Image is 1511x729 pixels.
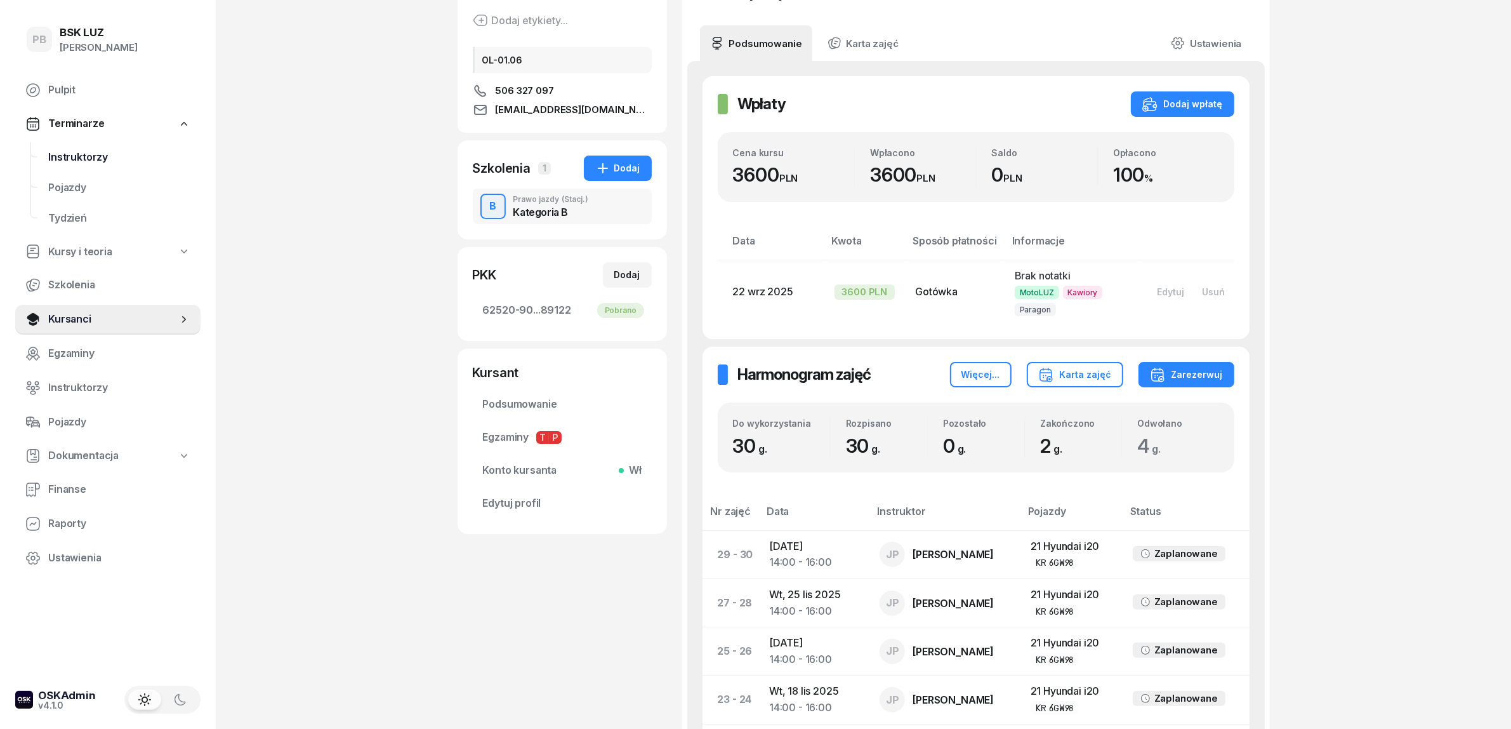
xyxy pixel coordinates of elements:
[624,462,642,479] span: Wł
[614,267,640,283] div: Dodaj
[48,82,190,98] span: Pulpit
[733,418,830,429] div: Do wykorzystania
[473,266,497,284] div: PKK
[759,676,869,724] td: Wt, 18 lis 2025
[758,443,767,455] small: g.
[1031,683,1112,700] div: 21 Hyundai i20
[496,102,652,117] span: [EMAIL_ADDRESS][DOMAIN_NAME]
[733,434,774,457] span: 30
[15,109,201,138] a: Terminarze
[703,676,760,724] td: 23 - 24
[38,701,96,710] div: v4.1.0
[703,579,760,627] td: 27 - 28
[60,27,138,38] div: BSK LUZ
[779,172,798,184] small: PLN
[1154,545,1218,562] div: Zaplanowane
[1158,286,1185,297] div: Edytuj
[60,39,138,56] div: [PERSON_NAME]
[958,443,967,455] small: g.
[700,25,812,61] a: Podsumowanie
[473,13,569,28] button: Dodaj etykiety...
[48,448,119,464] span: Dokumentacja
[835,284,895,300] div: 3600 PLN
[1152,443,1161,455] small: g.
[473,83,652,98] a: 506 327 097
[886,646,899,657] span: JP
[38,690,96,701] div: OSKAdmin
[15,75,201,105] a: Pulpit
[913,549,994,559] div: [PERSON_NAME]
[484,196,501,217] div: B
[483,429,642,446] span: Egzaminy
[759,627,869,676] td: [DATE]
[703,503,760,530] th: Nr zajęć
[473,159,531,177] div: Szkolenia
[759,579,869,627] td: Wt, 25 lis 2025
[48,481,190,498] span: Finanse
[15,270,201,300] a: Szkolenia
[584,156,652,181] button: Dodaj
[1040,418,1121,429] div: Zakończono
[473,189,652,224] button: BPrawo jazdy(Stacj.)Kategoria B
[48,149,190,166] span: Instruktorzy
[595,161,640,176] div: Dodaj
[473,422,652,453] a: EgzaminyTP
[48,210,190,227] span: Tydzień
[15,474,201,505] a: Finanse
[15,338,201,369] a: Egzaminy
[913,695,994,705] div: [PERSON_NAME]
[1003,172,1022,184] small: PLN
[769,700,859,716] div: 14:00 - 16:00
[733,163,855,187] div: 3600
[1154,642,1218,659] div: Zaplanowane
[871,443,880,455] small: g.
[950,362,1012,387] button: Więcej...
[48,244,112,260] span: Kursy i teoria
[597,303,644,318] div: Pobrano
[769,554,859,571] div: 14:00 - 16:00
[769,603,859,620] div: 14:00 - 16:00
[1015,269,1071,282] span: Brak notatki
[1036,557,1074,568] div: KR 6GW98
[473,488,652,519] a: Edytuj profil
[513,207,589,217] div: Kategoria B
[473,295,652,326] a: 62520-90...89122Pobrano
[483,302,642,319] span: 62520-90...89122
[1031,538,1112,555] div: 21 Hyundai i20
[1149,281,1194,302] button: Edytuj
[536,431,549,444] span: T
[1036,606,1074,617] div: KR 6GW98
[913,646,994,657] div: [PERSON_NAME]
[913,598,994,608] div: [PERSON_NAME]
[733,285,793,298] span: 22 wrz 2025
[1145,172,1154,184] small: %
[38,142,201,173] a: Instruktorzy
[15,509,201,539] a: Raporty
[15,543,201,573] a: Ustawienia
[759,503,869,530] th: Data
[473,102,652,117] a: [EMAIL_ADDRESS][DOMAIN_NAME]
[15,691,33,709] img: logo-xs-dark@2x.png
[1154,594,1218,610] div: Zaplanowane
[48,116,104,132] span: Terminarze
[1053,443,1062,455] small: g.
[48,311,178,328] span: Kursanci
[846,418,927,429] div: Rozpisano
[1138,362,1234,387] button: Zarezerwuj
[48,516,190,532] span: Raporty
[483,396,642,413] span: Podsumowanie
[915,284,994,300] div: Gotówka
[759,530,869,579] td: [DATE]
[886,549,899,560] span: JP
[48,414,190,431] span: Pojazdy
[703,627,760,676] td: 25 - 26
[38,203,201,234] a: Tydzień
[1150,367,1223,382] div: Zarezerwuj
[15,373,201,403] a: Instruktorzy
[1031,587,1112,603] div: 21 Hyundai i20
[549,431,562,444] span: P
[1015,303,1056,316] span: Paragon
[992,147,1098,158] div: Saldo
[961,367,1000,382] div: Więcej...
